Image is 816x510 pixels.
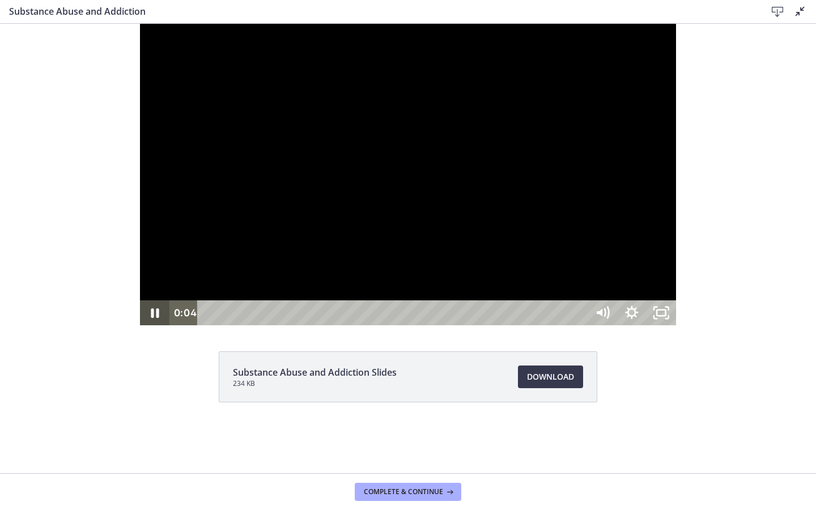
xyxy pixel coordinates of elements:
[355,483,461,501] button: Complete & continue
[209,277,580,301] div: Playbar
[588,277,617,301] button: Mute
[233,379,397,388] span: 234 KB
[233,365,397,379] span: Substance Abuse and Addiction Slides
[9,5,748,18] h3: Substance Abuse and Addiction
[647,277,676,301] button: Unfullscreen
[527,370,574,384] span: Download
[140,277,169,301] button: Pause
[518,365,583,388] a: Download
[617,277,647,301] button: Show settings menu
[364,487,443,496] span: Complete & continue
